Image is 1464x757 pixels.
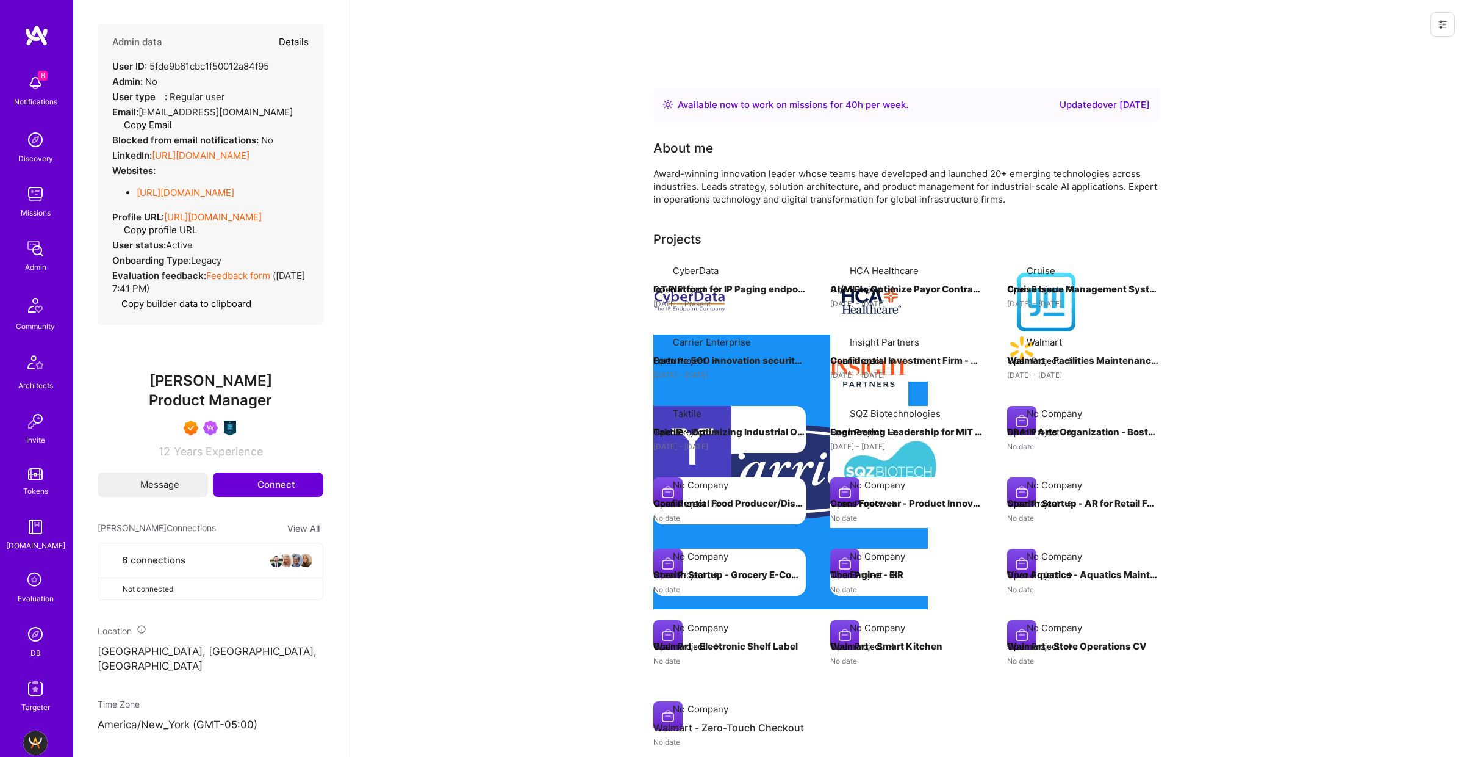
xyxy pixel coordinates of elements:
[115,118,172,131] button: Copy Email
[115,121,124,130] i: icon Copy
[1060,98,1150,112] div: Updated over [DATE]
[830,567,983,583] h4: The Engine - EIR
[18,379,53,392] div: Architects
[38,71,48,81] span: 8
[1007,406,1036,435] img: Company logo
[830,549,859,578] img: Company logo
[223,421,237,435] img: Product Guild
[673,550,728,563] div: No Company
[269,553,284,568] img: avatar
[653,283,720,295] button: Open Project
[138,106,293,118] span: [EMAIL_ADDRESS][DOMAIN_NAME]
[1027,550,1082,563] div: No Company
[888,356,897,366] img: arrow-right
[850,407,941,420] div: SQZ Biotechnologies
[653,477,683,507] img: Company logo
[1007,283,1074,295] button: Open Project
[279,553,293,568] img: avatar
[653,424,806,440] h4: Taktile - Optimizing Industrial Operations Management
[850,550,905,563] div: No Company
[1027,621,1082,634] div: No Company
[108,556,117,565] i: icon Collaborator
[279,24,309,60] button: Details
[653,620,683,650] img: Company logo
[112,269,309,295] div: ( [DATE] 7:41 PM )
[115,223,197,236] button: Copy profile URL
[112,106,138,118] strong: Email:
[888,427,897,437] img: arrow-right
[830,426,897,438] button: Open Project
[1007,583,1160,596] div: No date
[1007,496,1160,512] h4: Stealth Startup - AR for Retail Fulfillment
[174,445,263,458] span: Years Experience
[830,335,908,413] img: Company logo
[673,479,728,491] div: No Company
[298,553,313,568] img: avatar
[653,512,806,524] div: No date
[830,354,897,367] button: Open Project
[653,497,720,510] button: Open Project
[23,409,48,433] img: Invite
[653,701,683,731] img: Company logo
[206,270,270,281] a: Feedback form
[830,263,908,341] img: Company logo
[1007,369,1160,382] div: [DATE] - [DATE]
[98,699,140,709] span: Time Zone
[159,445,170,458] span: 12
[1007,297,1160,310] div: [DATE] - [DATE]
[711,356,720,366] img: arrow-right
[711,284,720,294] img: arrow-right
[711,642,720,651] img: arrow-right
[23,622,48,647] img: Admin Search
[1007,424,1160,440] h4: BRAIN Arts Organization - Boston's leading community arts non-profit
[112,134,273,147] div: No
[1027,407,1082,420] div: No Company
[112,239,166,251] strong: User status:
[137,187,234,198] a: [URL][DOMAIN_NAME]
[152,150,249,161] a: [URL][DOMAIN_NAME]
[30,647,41,659] div: DB
[25,261,46,273] div: Admin
[830,497,897,510] button: Open Project
[830,639,983,654] h4: Walmart - Smart Kitchen
[830,353,983,369] h4: Confidential Investment Firm - Universal Document Search Engine
[241,479,252,490] i: icon Connect
[653,335,928,609] img: Company logo
[112,165,156,176] strong: Websites:
[123,582,173,595] span: Not connected
[830,283,897,295] button: Open Project
[1007,567,1160,583] h4: Vivo Aquatics - Aquatics Maintenance Technology
[711,499,720,509] img: arrow-right
[653,369,806,382] div: [DATE] - [DATE]
[203,421,218,435] img: Been on Mission
[21,291,50,320] img: Community
[711,570,720,580] img: arrow-right
[653,549,683,578] img: Company logo
[23,676,48,701] img: Skill Targeter
[1007,426,1074,438] button: Open Project
[830,297,983,310] div: [DATE] - [DATE]
[653,496,806,512] h4: Confidential Food Producer/Distributor - Digital Operations Management
[830,496,983,512] h4: Crocs Footwear - Product Innovation Restructuring
[112,255,191,266] strong: Onboarding Type:
[23,71,48,95] img: bell
[289,553,303,568] img: avatar
[166,239,193,251] span: Active
[1007,281,1160,297] h4: Cruise Issue Management System
[845,99,858,110] span: 40
[653,230,701,248] div: Projects
[191,255,221,266] span: legacy
[23,182,48,206] img: teamwork
[18,592,54,605] div: Evaluation
[98,625,323,637] div: Location
[653,583,806,596] div: No date
[1064,356,1074,366] img: arrow-right
[653,640,720,653] button: Open Project
[21,206,51,219] div: Missions
[1007,440,1160,453] div: No date
[23,128,48,152] img: discovery
[20,731,51,755] a: BuildTeam
[673,336,751,349] div: Carrier Enterprise
[18,152,53,165] div: Discovery
[112,90,225,103] div: Regular user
